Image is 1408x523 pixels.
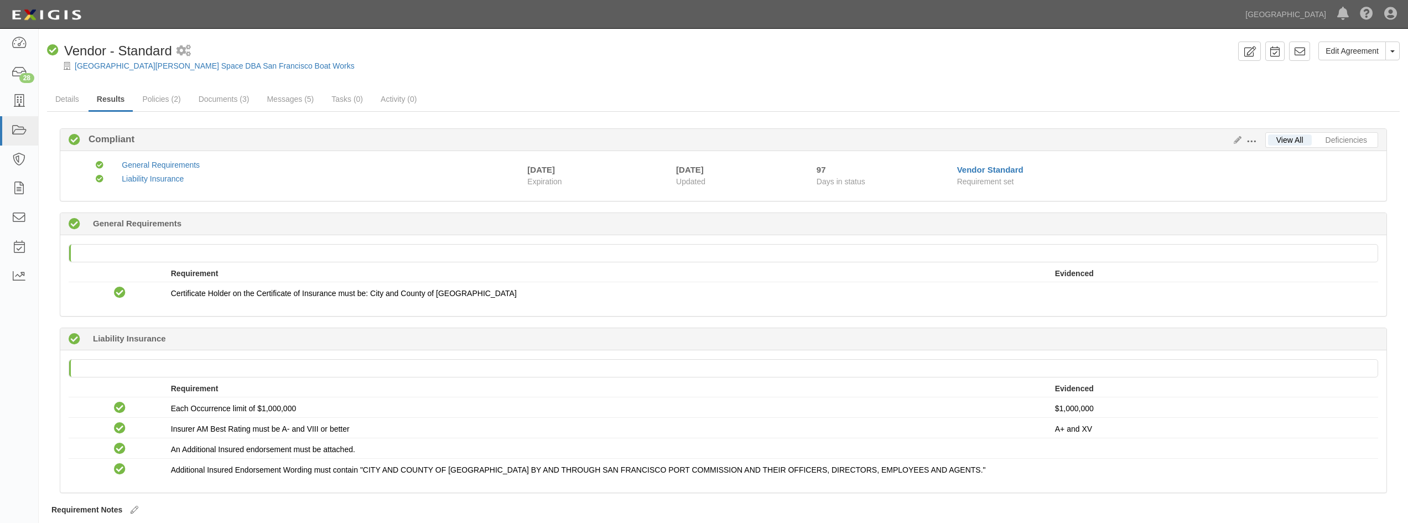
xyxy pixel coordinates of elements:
a: Details [47,88,87,110]
label: Requirement Notes [51,504,122,515]
span: Days in status [817,177,865,186]
b: Liability Insurance [93,333,166,344]
a: Tasks (0) [323,88,371,110]
span: An Additional Insured endorsement must be attached. [171,445,355,454]
span: Insurer AM Best Rating must be A- and VIII or better [171,424,350,433]
img: logo-5460c22ac91f19d4615b14bd174203de0afe785f0fc80cf4dbbc73dc1793850b.png [8,5,85,25]
i: Compliant [47,45,59,56]
i: Compliant 97 days (since 07/01/2025) [69,219,80,230]
div: Vendor - Standard [47,42,172,60]
a: View All [1268,134,1312,146]
a: Messages (5) [258,88,322,110]
strong: Evidenced [1055,269,1094,278]
a: Policies (2) [134,88,189,110]
a: General Requirements [122,160,200,169]
b: Compliant [80,133,134,146]
p: $1,000,000 [1055,403,1370,414]
i: Compliant [114,402,126,414]
a: Deficiencies [1317,134,1375,146]
span: Updated [676,177,705,186]
a: [GEOGRAPHIC_DATA][PERSON_NAME] Space DBA San Francisco Boat Works [75,61,355,70]
span: Each Occurrence limit of $1,000,000 [171,404,296,413]
a: Liability Insurance [122,174,184,183]
div: 28 [19,73,34,83]
span: Vendor - Standard [64,43,172,58]
a: Vendor Standard [957,165,1023,174]
span: Additional Insured Endorsement Wording must contain "CITY AND COUNTY OF [GEOGRAPHIC_DATA] BY AND ... [171,465,986,474]
a: Edit Results [1229,136,1241,144]
i: Compliant [96,162,103,169]
a: Activity (0) [372,88,425,110]
b: General Requirements [93,218,181,229]
span: Certificate Holder on the Certificate of Insurance must be: City and County of [GEOGRAPHIC_DATA] [171,289,517,298]
i: Compliant [114,423,126,434]
i: Compliant 97 days (since 07/01/2025) [69,334,80,345]
div: [DATE] [527,164,555,175]
div: [DATE] [676,164,800,175]
i: Compliant [114,443,126,455]
i: Compliant [96,175,103,183]
a: Results [89,88,133,112]
span: Requirement set [957,177,1014,186]
i: Help Center - Complianz [1360,8,1373,21]
a: Documents (3) [190,88,258,110]
strong: Requirement [171,384,219,393]
i: 1 scheduled workflow [176,45,191,57]
span: Expiration [527,176,668,187]
a: Edit Agreement [1318,42,1386,60]
p: A+ and XV [1055,423,1370,434]
strong: Evidenced [1055,384,1094,393]
i: Compliant [114,287,126,299]
a: [GEOGRAPHIC_DATA] [1240,3,1332,25]
i: Compliant [114,464,126,475]
div: Since 07/01/2025 [817,164,949,175]
strong: Requirement [171,269,219,278]
i: Compliant [69,134,80,146]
